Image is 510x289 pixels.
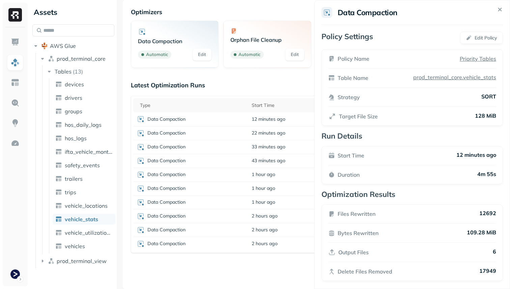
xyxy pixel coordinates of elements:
p: 12692 [479,210,496,218]
p: Bytes Rewritten [338,229,378,237]
p: prod_terminal_core.vehicle_stats [412,74,496,81]
p: 17949 [479,267,496,276]
p: Start Time [338,151,364,160]
p: Table Name [338,74,368,82]
p: Strategy [338,93,360,101]
a: prod_terminal_core.vehicle_stats [410,74,496,81]
p: Delete Files Removed [338,267,392,276]
h2: Data Compaction [338,8,397,17]
p: Policy Settings [321,32,373,44]
p: 12 minutes ago [456,151,496,160]
p: Optimization Results [321,190,503,199]
p: 6 [493,248,496,256]
p: 4m 55s [477,171,496,179]
p: Policy Name [338,55,369,63]
p: Target File Size [339,112,378,120]
p: Run Details [321,131,503,141]
button: Edit Policy [460,32,503,44]
p: Files Rewritten [338,210,375,218]
p: Duration [338,171,360,179]
p: SORT [481,93,496,101]
a: Priority Tables [460,55,496,63]
p: 109.28 MiB [467,229,496,237]
p: Output Files [338,248,369,256]
p: 128 MiB [475,112,496,120]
